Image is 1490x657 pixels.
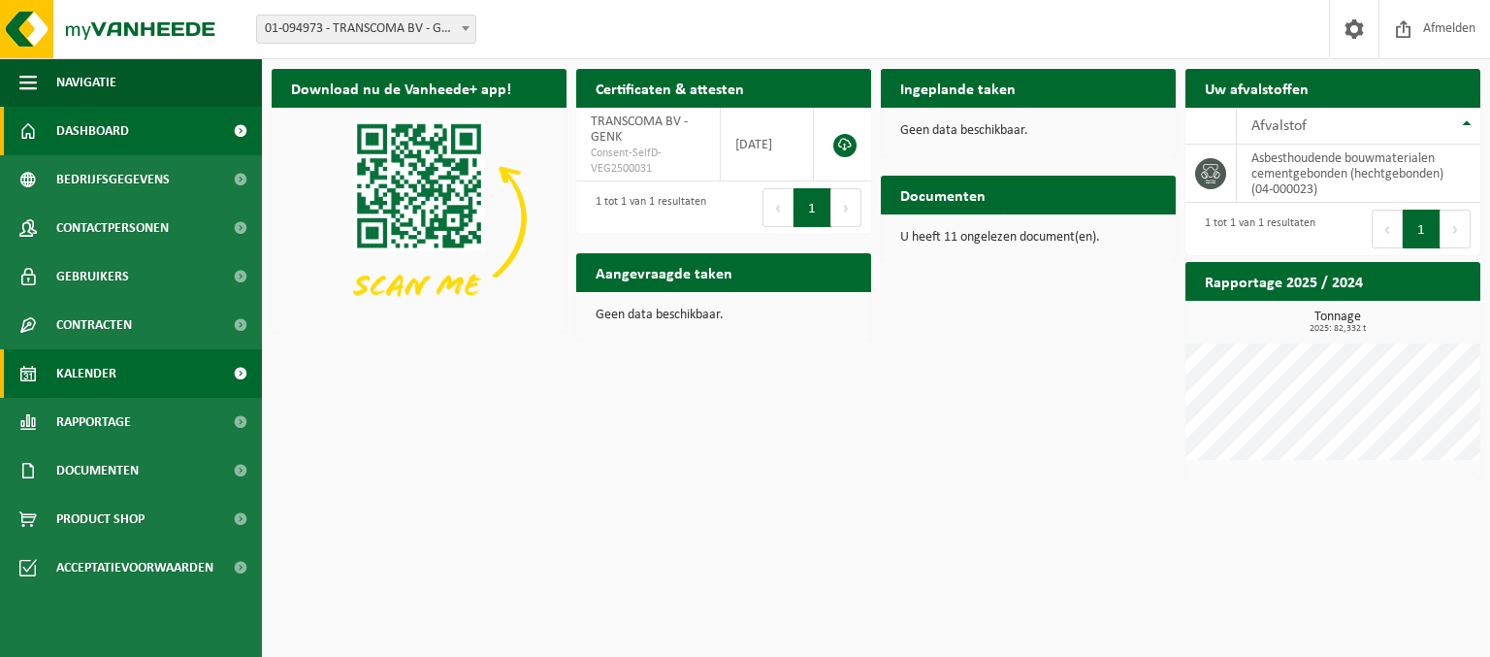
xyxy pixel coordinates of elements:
span: Bedrijfsgegevens [56,155,170,204]
span: Navigatie [56,58,116,107]
div: 1 tot 1 van 1 resultaten [1195,208,1315,250]
h2: Rapportage 2025 / 2024 [1185,262,1382,300]
h2: Documenten [881,176,1005,214]
button: Next [831,188,861,227]
span: Product Shop [56,495,145,543]
span: Consent-SelfD-VEG2500031 [591,146,705,177]
span: 01-094973 - TRANSCOMA BV - GENK [256,15,476,44]
span: 2025: 82,332 t [1195,324,1480,334]
span: TRANSCOMA BV - GENK [591,115,688,145]
span: Dashboard [56,107,129,155]
span: Rapportage [56,398,131,446]
span: Acceptatievoorwaarden [56,543,213,592]
button: Next [1441,210,1471,248]
img: Download de VHEPlus App [272,108,567,329]
div: 1 tot 1 van 1 resultaten [586,186,706,229]
a: Bekijk rapportage [1336,300,1478,339]
p: Geen data beschikbaar. [596,309,852,322]
h2: Ingeplande taken [881,69,1035,107]
h2: Uw afvalstoffen [1185,69,1328,107]
span: Documenten [56,446,139,495]
span: Kalender [56,349,116,398]
p: Geen data beschikbaar. [900,124,1156,138]
h2: Aangevraagde taken [576,253,752,291]
span: Afvalstof [1251,118,1307,134]
h2: Download nu de Vanheede+ app! [272,69,531,107]
span: Contracten [56,301,132,349]
td: [DATE] [721,108,814,181]
h2: Certificaten & attesten [576,69,763,107]
button: Previous [762,188,794,227]
button: 1 [1403,210,1441,248]
p: U heeft 11 ongelezen document(en). [900,231,1156,245]
span: Contactpersonen [56,204,169,252]
span: 01-094973 - TRANSCOMA BV - GENK [257,16,475,43]
h3: Tonnage [1195,311,1480,334]
span: Gebruikers [56,252,129,301]
td: asbesthoudende bouwmaterialen cementgebonden (hechtgebonden) (04-000023) [1237,145,1480,203]
button: Previous [1372,210,1403,248]
button: 1 [794,188,831,227]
